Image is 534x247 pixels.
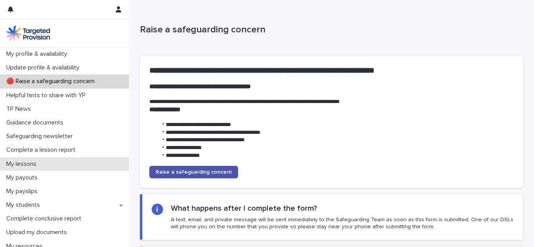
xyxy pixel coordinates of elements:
p: Update profile & availability [3,64,86,71]
p: My lessons [3,160,43,168]
p: My payslips [3,188,44,195]
p: Raise a safeguarding concern [140,24,520,36]
p: 🔴 Raise a safeguarding concern [3,78,101,85]
p: Safeguarding newsletter [3,133,79,140]
p: Complete a lesson report [3,146,82,154]
p: Upload my documents [3,229,73,236]
img: M5nRWzHhSzIhMunXDL62 [6,25,50,41]
p: My payouts [3,174,44,181]
p: TP News [3,105,37,113]
a: Raise a safeguarding concern [149,166,238,178]
p: My profile & availability [3,50,73,58]
p: Guidance documents [3,119,70,126]
p: Helpful hints to share with YP [3,92,92,99]
p: A text, email, and private message will be sent immediately to the Safeguarding Team as soon as t... [171,216,513,230]
p: Complete conclusive report [3,215,88,222]
span: Raise a safeguarding concern [156,169,232,175]
p: My students [3,201,46,209]
h2: What happens after I complete the form? [171,204,317,213]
